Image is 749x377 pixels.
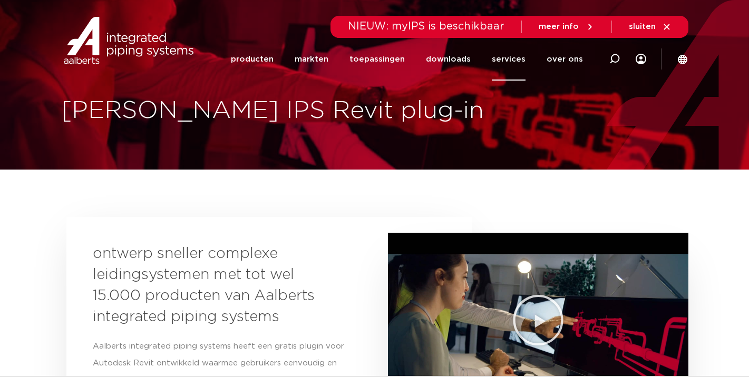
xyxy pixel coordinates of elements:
div: my IPS [636,38,646,81]
span: sluiten [629,23,656,31]
span: meer info [539,23,579,31]
h1: [PERSON_NAME] IPS Revit plug-in [61,94,744,128]
a: downloads [426,38,471,81]
a: meer info [539,22,595,32]
a: sluiten [629,22,672,32]
a: markten [295,38,328,81]
h3: ontwerp sneller complexe leidingsystemen met tot wel 15.000 producten van Aalberts integrated pip... [93,243,325,328]
nav: Menu [231,38,583,81]
div: Video afspelen [512,294,565,346]
a: over ons [547,38,583,81]
span: NIEUW: myIPS is beschikbaar [348,21,504,32]
a: producten [231,38,274,81]
a: toepassingen [349,38,405,81]
a: services [492,38,526,81]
